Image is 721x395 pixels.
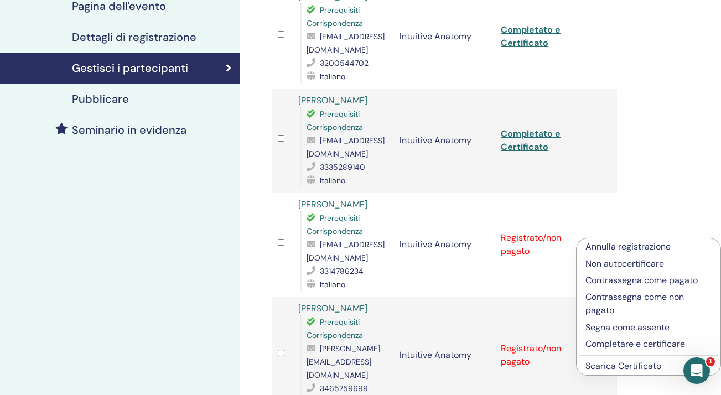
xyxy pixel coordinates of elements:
[72,92,129,106] h4: Pubblicare
[307,32,385,55] span: [EMAIL_ADDRESS][DOMAIN_NAME]
[394,193,495,297] td: Intuitive Anatomy
[307,136,385,159] span: [EMAIL_ADDRESS][DOMAIN_NAME]
[320,71,345,81] span: Italiano
[585,321,712,334] p: Segna come assente
[307,5,363,28] span: Prerequisiti Corrispondenza
[307,317,363,340] span: Prerequisiti Corrispondenza
[307,240,385,263] span: [EMAIL_ADDRESS][DOMAIN_NAME]
[585,360,661,372] a: Scarica Certificato
[298,95,367,106] a: [PERSON_NAME]
[320,266,364,276] span: 3314786234
[394,89,495,193] td: Intuitive Anatomy
[320,279,345,289] span: Italiano
[320,58,369,68] span: 3200544702
[72,61,188,75] h4: Gestisci i partecipanti
[72,123,186,137] h4: Seminario in evidenza
[298,199,367,210] a: [PERSON_NAME]
[706,357,715,366] span: 1
[307,213,363,236] span: Prerequisiti Corrispondenza
[585,240,712,253] p: Annulla registrazione
[307,109,363,132] span: Prerequisiti Corrispondenza
[585,337,712,351] p: Completare e certificare
[585,290,712,317] p: Contrassegna come non pagato
[585,257,712,271] p: Non autocertificare
[320,383,368,393] span: 3465759699
[683,357,710,384] iframe: Intercom live chat
[307,344,380,380] span: [PERSON_NAME][EMAIL_ADDRESS][DOMAIN_NAME]
[501,24,561,49] a: Completato e Certificato
[501,128,561,153] a: Completato e Certificato
[298,303,367,314] a: [PERSON_NAME]
[585,274,712,287] p: Contrassegna come pagato
[320,162,365,172] span: 3335289140
[72,30,196,44] h4: Dettagli di registrazione
[320,175,345,185] span: Italiano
